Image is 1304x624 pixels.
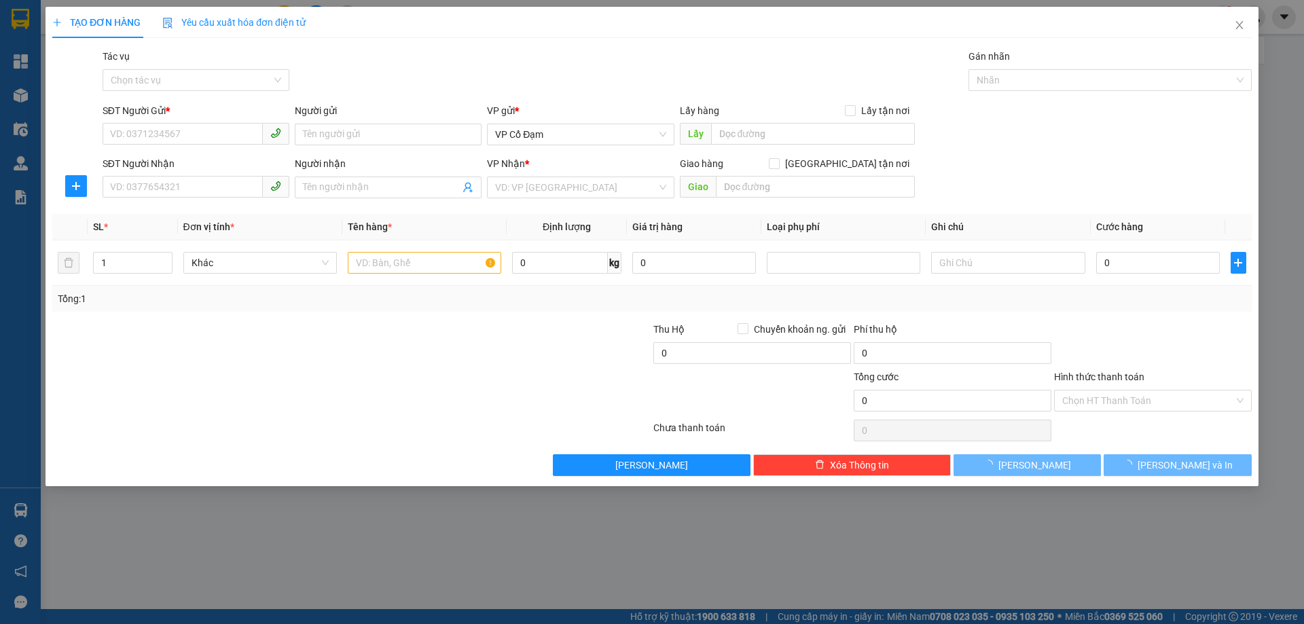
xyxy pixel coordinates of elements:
span: [PERSON_NAME] [616,458,689,473]
span: Khác [192,253,329,273]
span: Lấy [680,123,711,145]
span: Đơn vị tính [183,221,234,232]
span: close [1234,20,1245,31]
span: Cước hàng [1096,221,1143,232]
button: deleteXóa Thông tin [754,454,952,476]
input: Dọc đường [711,123,915,145]
span: VP Nhận [488,158,526,169]
button: plus [65,175,87,197]
span: loading [1123,460,1138,469]
span: Giao hàng [680,158,723,169]
span: Yêu cầu xuất hóa đơn điện tử [162,17,306,28]
span: user-add [463,182,474,193]
th: Loại phụ phí [761,214,926,240]
span: [GEOGRAPHIC_DATA] tận nơi [780,156,915,171]
button: delete [58,252,79,274]
span: Xóa Thông tin [830,458,889,473]
span: Thu Hộ [653,324,685,335]
span: Giao [680,176,716,198]
button: [PERSON_NAME] và In [1104,454,1252,476]
span: loading [984,460,999,469]
span: Tổng cước [854,371,899,382]
span: Định lượng [543,221,591,232]
span: plus [66,181,86,191]
div: Người gửi [295,103,482,118]
input: VD: Bàn, Ghế [348,252,501,274]
span: VP Cổ Đạm [496,124,666,145]
span: TẠO ĐƠN HÀNG [52,17,141,28]
label: Gán nhãn [968,51,1010,62]
div: SĐT Người Nhận [103,156,289,171]
span: Giá trị hàng [632,221,683,232]
span: SL [94,221,105,232]
input: Ghi Chú [932,252,1085,274]
div: VP gửi [488,103,674,118]
span: plus [1231,257,1245,268]
div: Chưa thanh toán [652,420,852,444]
span: [PERSON_NAME] [999,458,1072,473]
span: Lấy tận nơi [856,103,915,118]
span: [PERSON_NAME] và In [1138,458,1233,473]
input: 0 [632,252,756,274]
input: Dọc đường [716,176,915,198]
span: Lấy hàng [680,105,719,116]
span: Tên hàng [348,221,392,232]
label: Tác vụ [103,51,130,62]
div: Tổng: 1 [58,291,503,306]
span: phone [270,181,281,191]
label: Hình thức thanh toán [1054,371,1144,382]
button: [PERSON_NAME] [954,454,1101,476]
span: Chuyển khoản ng. gửi [748,322,851,337]
div: Người nhận [295,156,482,171]
span: phone [270,128,281,139]
button: Close [1220,7,1258,45]
button: [PERSON_NAME] [554,454,751,476]
span: delete [815,460,825,471]
div: Phí thu hộ [854,322,1051,342]
img: icon [162,18,173,29]
button: plus [1231,252,1246,274]
span: kg [608,252,621,274]
div: SĐT Người Gửi [103,103,289,118]
span: plus [52,18,62,27]
th: Ghi chú [926,214,1091,240]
